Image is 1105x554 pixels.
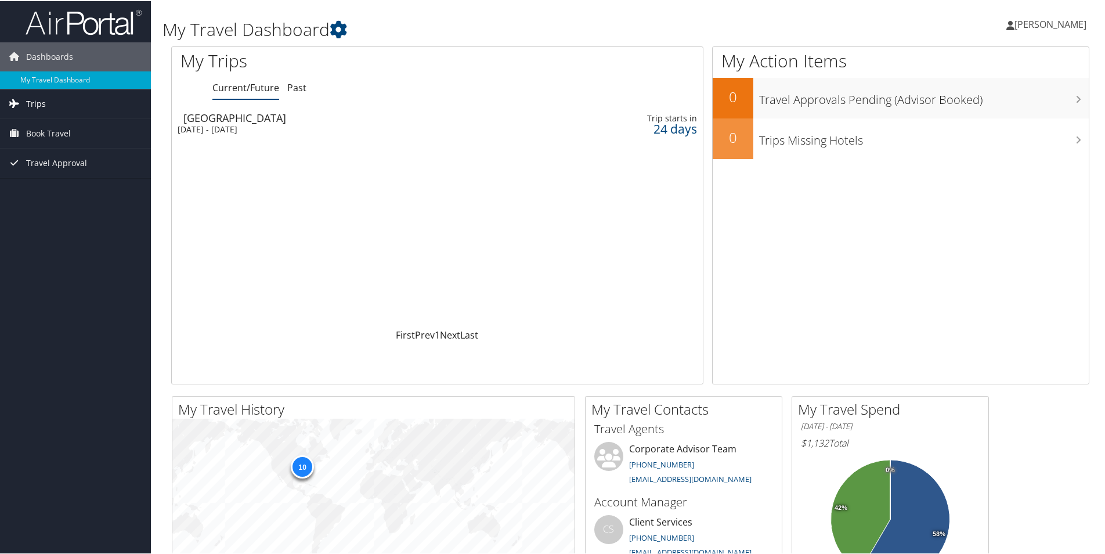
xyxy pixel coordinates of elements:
[178,123,504,134] div: [DATE] - [DATE]
[212,80,279,93] a: Current/Future
[713,127,753,146] h2: 0
[435,328,440,340] a: 1
[801,420,980,431] h6: [DATE] - [DATE]
[162,16,786,41] h1: My Travel Dashboard
[594,493,773,509] h3: Account Manager
[1006,6,1098,41] a: [PERSON_NAME]
[933,530,945,537] tspan: 58%
[629,473,752,483] a: [EMAIL_ADDRESS][DOMAIN_NAME]
[801,436,829,448] span: $1,132
[713,48,1089,72] h1: My Action Items
[759,85,1089,107] h3: Travel Approvals Pending (Advisor Booked)
[26,88,46,117] span: Trips
[835,503,847,510] tspan: 42%
[291,454,314,477] div: 10
[460,328,478,340] a: Last
[26,41,73,70] span: Dashboards
[26,118,71,147] span: Book Travel
[588,441,779,488] li: Corporate Advisor Team
[591,398,782,418] h2: My Travel Contacts
[713,117,1089,158] a: 0Trips Missing Hotels
[801,436,980,448] h6: Total
[629,458,694,469] a: [PHONE_NUMBER]
[180,48,473,72] h1: My Trips
[178,398,575,418] h2: My Travel History
[577,112,697,123] div: Trip starts in
[577,123,697,133] div: 24 days
[594,420,773,436] h3: Travel Agents
[396,328,415,340] a: First
[1014,17,1086,30] span: [PERSON_NAME]
[713,86,753,106] h2: 0
[440,328,460,340] a: Next
[759,125,1089,148] h3: Trips Missing Hotels
[26,8,142,35] img: airportal-logo.png
[287,80,306,93] a: Past
[798,398,988,418] h2: My Travel Spend
[713,77,1089,117] a: 0Travel Approvals Pending (Advisor Booked)
[26,148,87,177] span: Travel Approval
[886,466,895,473] tspan: 0%
[415,328,435,340] a: Prev
[629,531,694,542] a: [PHONE_NUMBER]
[183,111,510,122] div: [GEOGRAPHIC_DATA]
[594,514,623,543] div: CS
